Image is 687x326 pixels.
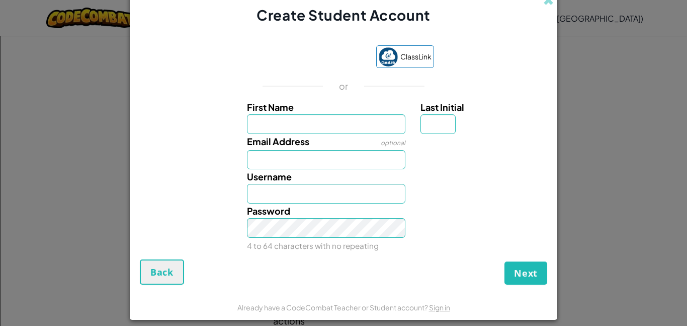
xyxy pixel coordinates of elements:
[247,205,290,217] span: Password
[4,68,683,77] div: Move To ...
[504,262,547,285] button: Next
[339,80,349,92] p: or
[420,101,464,113] span: Last Initial
[247,136,309,147] span: Email Address
[150,266,174,278] span: Back
[379,47,398,67] img: classlink-logo-small.png
[4,13,683,22] div: Sort New > Old
[237,303,429,312] span: Already have a CodeCombat Teacher or Student account?
[4,58,683,68] div: Rename
[514,267,538,279] span: Next
[4,49,683,58] div: Sign out
[140,259,184,285] button: Back
[4,31,683,40] div: Delete
[4,40,683,49] div: Options
[429,303,450,312] a: Sign in
[4,4,683,13] div: Sort A > Z
[400,49,432,64] span: ClassLink
[247,241,379,250] small: 4 to 64 characters with no repeating
[247,101,294,113] span: First Name
[256,6,430,24] span: Create Student Account
[247,171,292,182] span: Username
[4,22,683,31] div: Move To ...
[248,47,371,69] iframe: Sign in with Google Button
[381,139,405,147] span: optional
